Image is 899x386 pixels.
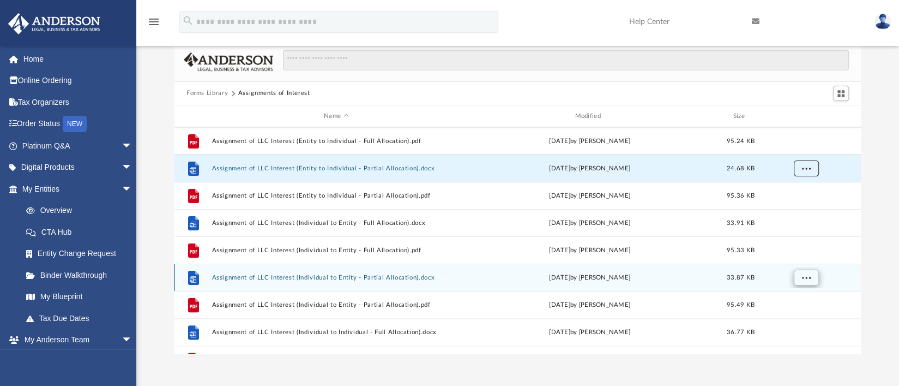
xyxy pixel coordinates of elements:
[465,191,714,201] div: [DATE] by [PERSON_NAME]
[212,329,460,336] button: Assignment of LLC Interest (Individual to Individual - Full Allocation).docx
[15,243,149,265] a: Entity Change Request
[212,165,460,172] button: Assignment of LLC Interest (Entity to Individual - Partial Allocation).docx
[465,246,714,256] div: [DATE] by [PERSON_NAME]
[179,111,207,121] div: id
[238,88,310,98] button: Assignments of Interest
[212,192,460,199] button: Assignment of LLC Interest (Entity to Individual - Partial Allocation).pdf
[5,13,104,34] img: Anderson Advisors Platinum Portal
[794,270,819,286] button: More options
[186,88,228,98] button: Forms Library
[727,275,755,281] span: 33.87 KB
[212,138,460,145] button: Assignment of LLC Interest (Entity to Individual - Full Allocation).pdf
[465,136,714,146] div: [DATE] by [PERSON_NAME]
[15,221,149,243] a: CTA Hub
[212,219,460,227] button: Assignment of LLC Interest (Individual to Entity - Full Allocation).docx
[719,111,762,121] div: Size
[8,329,143,351] a: My Anderson Teamarrow_drop_down
[465,328,714,337] div: [DATE] by [PERSON_NAME]
[122,329,143,352] span: arrow_drop_down
[15,264,149,286] a: Binder Walkthrough
[727,329,755,335] span: 36.77 KB
[8,113,149,135] a: Order StatusNEW
[874,14,891,29] img: User Pic
[122,135,143,157] span: arrow_drop_down
[794,161,819,177] button: More options
[8,157,149,179] a: Digital Productsarrow_drop_down
[465,218,714,228] div: [DATE] by [PERSON_NAME]
[8,135,149,157] a: Platinum Q&Aarrow_drop_down
[8,70,149,92] a: Online Ordering
[8,48,149,70] a: Home
[767,111,843,121] div: id
[8,178,149,200] a: My Entitiesarrow_drop_down
[727,165,755,171] span: 24.68 KB
[727,138,755,144] span: 95.24 KB
[727,193,755,199] span: 95.36 KB
[465,273,714,283] div: [DATE] by [PERSON_NAME]
[212,274,460,281] button: Assignment of LLC Interest (Individual to Entity - Partial Allocation).docx
[211,111,460,121] div: Name
[122,178,143,200] span: arrow_drop_down
[147,21,160,28] a: menu
[465,164,714,174] div: [DATE] by [PERSON_NAME]
[182,15,194,27] i: search
[212,301,460,308] button: Assignment of LLC Interest (Individual to Entity - Partial Allocation).pdf
[283,50,849,70] input: Search files and folders
[465,111,714,121] div: Modified
[727,220,755,226] span: 33.91 KB
[147,15,160,28] i: menu
[15,286,143,308] a: My Blueprint
[174,127,861,353] div: grid
[8,91,149,113] a: Tax Organizers
[15,200,149,222] a: Overview
[833,86,849,101] button: Switch to Grid View
[465,300,714,310] div: [DATE] by [PERSON_NAME]
[63,116,87,132] div: NEW
[212,247,460,254] button: Assignment of LLC Interest (Individual to Entity - Full Allocation).pdf
[122,157,143,179] span: arrow_drop_down
[15,307,149,329] a: Tax Due Dates
[727,247,755,253] span: 95.33 KB
[727,302,755,308] span: 95.49 KB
